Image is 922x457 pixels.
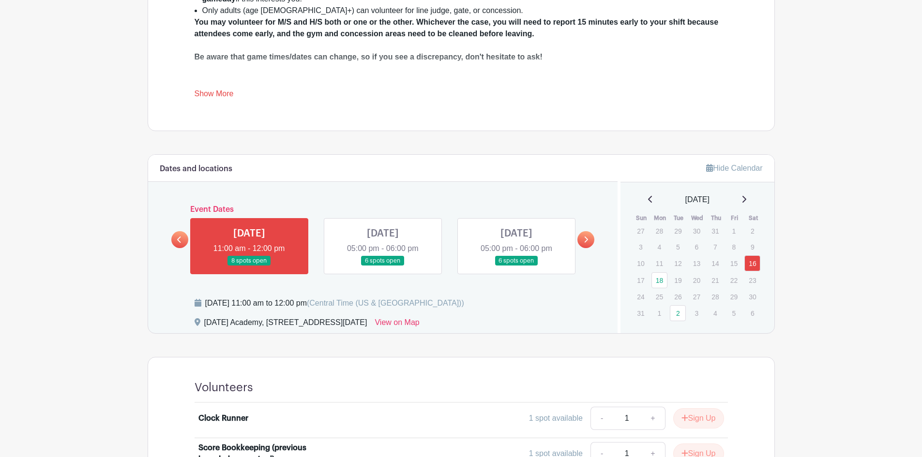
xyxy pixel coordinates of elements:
[195,18,719,84] strong: You may volunteer for M/S and H/S both or one or the other. Whichever the case, you will need to ...
[633,223,649,238] p: 27
[707,273,723,288] p: 21
[689,223,705,238] p: 30
[673,408,724,428] button: Sign Up
[590,407,613,430] a: -
[670,239,686,254] p: 5
[633,239,649,254] p: 3
[726,223,742,238] p: 1
[689,306,705,321] p: 3
[688,213,707,223] th: Wed
[707,306,723,321] p: 4
[744,223,760,238] p: 2
[726,273,742,288] p: 22
[726,213,744,223] th: Fri
[529,413,583,424] div: 1 spot available
[744,255,760,271] a: 16
[744,273,760,288] p: 23
[633,256,649,271] p: 10
[633,289,649,304] p: 24
[707,223,723,238] p: 31
[689,239,705,254] p: 6
[669,213,688,223] th: Tue
[651,272,667,288] a: 18
[651,289,667,304] p: 25
[633,306,649,321] p: 31
[198,413,248,424] div: Clock Runner
[707,289,723,304] p: 28
[651,213,670,223] th: Mon
[205,297,464,309] div: [DATE] 11:00 am to 12:00 pm
[707,256,723,271] p: 14
[641,407,665,430] a: +
[706,164,762,172] a: Hide Calendar
[670,273,686,288] p: 19
[744,213,763,223] th: Sat
[633,273,649,288] p: 17
[726,306,742,321] p: 5
[202,5,728,16] li: Only adults (age [DEMOGRAPHIC_DATA]+) can volunteer for line judge, gate, or concession.
[632,213,651,223] th: Sun
[195,89,234,102] a: Show More
[707,239,723,254] p: 7
[670,289,686,304] p: 26
[726,239,742,254] p: 8
[651,256,667,271] p: 11
[726,256,742,271] p: 15
[744,239,760,254] p: 9
[689,273,705,288] p: 20
[689,289,705,304] p: 27
[651,306,667,321] p: 1
[670,305,686,321] a: 2
[375,317,419,332] a: View on Map
[188,205,578,214] h6: Event Dates
[726,289,742,304] p: 29
[307,299,464,307] span: (Central Time (US & [GEOGRAPHIC_DATA]))
[685,194,710,206] span: [DATE]
[651,239,667,254] p: 4
[744,289,760,304] p: 30
[670,223,686,238] p: 29
[160,164,232,174] h6: Dates and locations
[651,223,667,238] p: 28
[707,213,726,223] th: Thu
[204,317,367,332] div: [DATE] Academy, [STREET_ADDRESS][DATE]
[670,256,686,271] p: 12
[195,381,253,395] h4: Volunteers
[689,256,705,271] p: 13
[744,306,760,321] p: 6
